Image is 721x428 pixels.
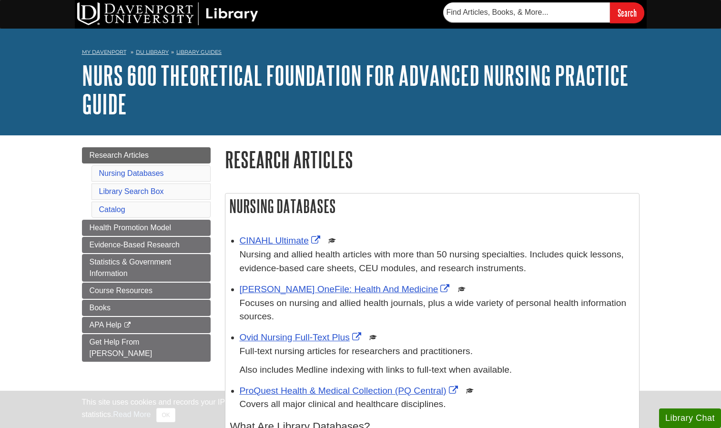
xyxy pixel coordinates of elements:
span: Get Help From [PERSON_NAME] [90,338,152,357]
a: Link opens in new window [240,284,452,294]
nav: breadcrumb [82,46,640,61]
a: Nursing Databases [99,169,164,177]
p: Full-text nursing articles for researchers and practitioners. [240,345,634,358]
span: Research Articles [90,151,149,159]
i: This link opens in a new window [123,322,132,328]
div: This site uses cookies and records your IP address for usage statistics. Additionally, we use Goo... [82,397,640,422]
p: Focuses on nursing and allied health journals, plus a wide variety of personal health information... [240,296,634,324]
img: DU Library [77,2,258,25]
button: Library Chat [659,408,721,428]
a: Evidence-Based Research [82,237,211,253]
a: Link opens in new window [240,386,460,396]
div: Guide Page Menu [82,147,211,362]
p: Covers all major clinical and healthcare disciplines. [240,397,634,411]
input: Search [610,2,644,23]
a: Link opens in new window [240,332,364,342]
a: My Davenport [82,48,126,56]
p: Nursing and allied health articles with more than 50 nursing specialties. Includes quick lessons,... [240,248,634,275]
button: Close [156,408,175,422]
p: Also includes Medline indexing with links to full-text when available. [240,363,634,377]
span: APA Help [90,321,122,329]
a: NURS 600 Theoretical Foundation for Advanced Nursing Practice Guide [82,61,629,119]
a: Course Resources [82,283,211,299]
form: Searches DU Library's articles, books, and more [443,2,644,23]
a: DU Library [136,49,169,55]
span: Statistics & Government Information [90,258,172,277]
a: Library Search Box [99,187,164,195]
a: Link opens in new window [240,235,323,245]
a: APA Help [82,317,211,333]
a: Research Articles [82,147,211,163]
h1: Research Articles [225,147,640,172]
input: Find Articles, Books, & More... [443,2,610,22]
span: Course Resources [90,286,153,295]
a: Books [82,300,211,316]
a: Health Promotion Model [82,220,211,236]
a: Statistics & Government Information [82,254,211,282]
a: Get Help From [PERSON_NAME] [82,334,211,362]
h2: Nursing Databases [225,194,639,219]
a: Catalog [99,205,125,214]
a: Library Guides [176,49,222,55]
img: Scholarly or Peer Reviewed [328,237,336,245]
span: Evidence-Based Research [90,241,180,249]
img: Scholarly or Peer Reviewed [458,285,466,293]
img: Scholarly or Peer Reviewed [369,334,377,341]
span: Books [90,304,111,312]
img: Scholarly or Peer Reviewed [466,387,474,395]
span: Health Promotion Model [90,224,172,232]
a: Read More [113,410,151,418]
